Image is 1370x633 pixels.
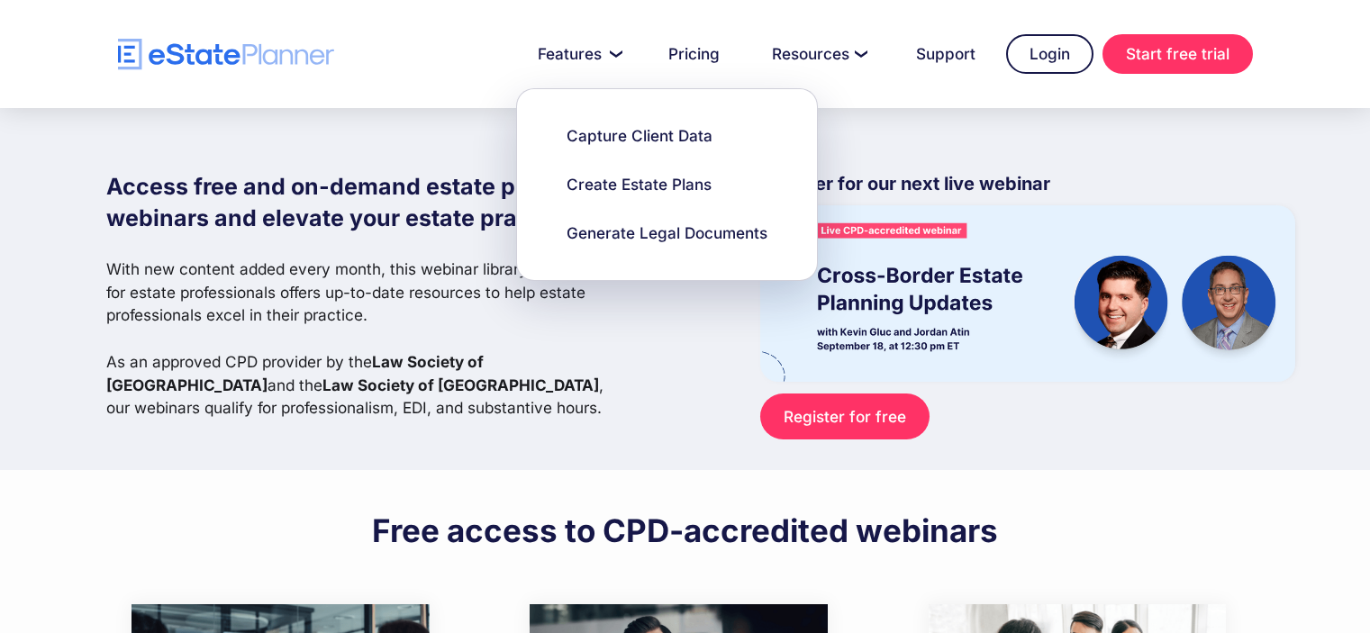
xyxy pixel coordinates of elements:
a: home [118,39,334,70]
a: Start free trial [1102,34,1253,74]
h1: Access free and on-demand estate planning webinars and elevate your estate practice. [106,171,618,234]
img: eState Academy webinar [760,205,1295,381]
a: Resources [750,36,885,72]
strong: Law Society of [GEOGRAPHIC_DATA] [322,375,599,394]
a: Pricing [647,36,741,72]
p: With new content added every month, this webinar library designed for estate professionals offers... [106,258,618,420]
h2: Free access to CPD-accredited webinars [372,511,998,550]
div: Capture Client Data [567,125,712,147]
p: Register for our next live webinar [760,171,1295,205]
div: Create Estate Plans [567,174,712,195]
a: Register for free [760,393,929,439]
strong: Law Society of [GEOGRAPHIC_DATA] [106,352,484,394]
div: Generate Legal Documents [567,222,767,244]
a: Login [1006,34,1093,74]
a: Generate Legal Documents [544,213,790,253]
a: Features [516,36,638,72]
a: Create Estate Plans [544,165,734,204]
a: Support [894,36,997,72]
a: Capture Client Data [544,116,735,156]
